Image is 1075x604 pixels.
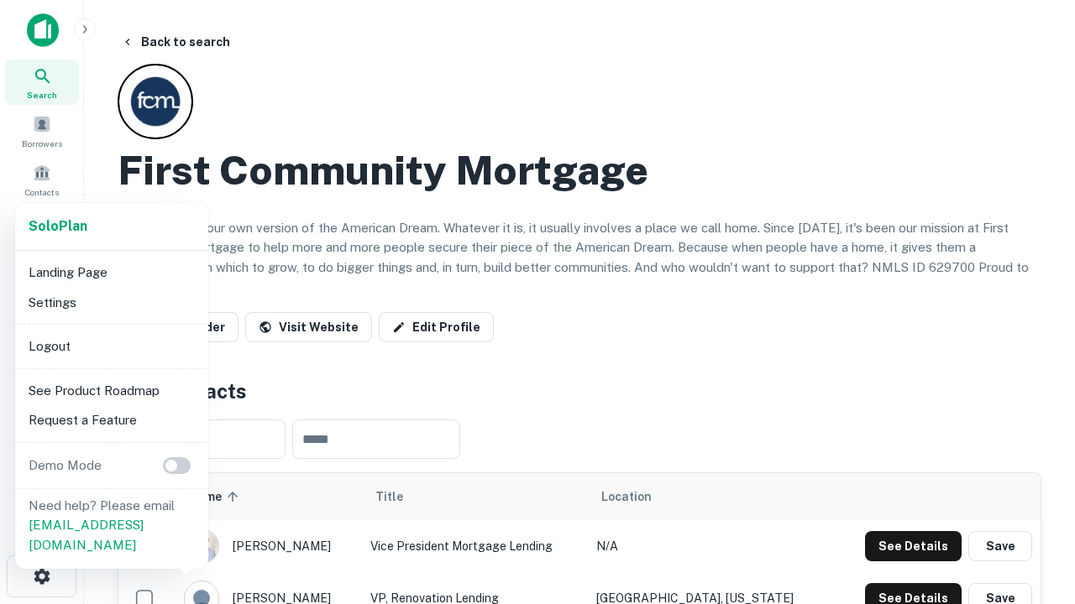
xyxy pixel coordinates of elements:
li: See Product Roadmap [22,376,202,406]
li: Request a Feature [22,405,202,435]
iframe: Chat Widget [991,416,1075,497]
li: Settings [22,288,202,318]
a: [EMAIL_ADDRESS][DOMAIN_NAME] [29,518,144,552]
a: SoloPlan [29,216,87,237]
p: Need help? Please email [29,496,195,555]
strong: Solo Plan [29,218,87,234]
p: Demo Mode [22,456,108,476]
li: Logout [22,331,202,362]
li: Landing Page [22,258,202,288]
